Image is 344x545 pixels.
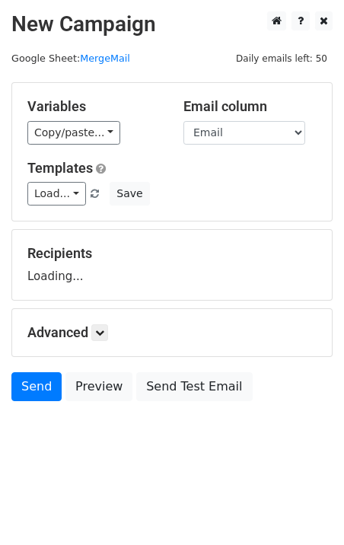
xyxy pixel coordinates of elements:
[27,245,317,262] h5: Recipients
[80,53,130,64] a: MergeMail
[231,50,333,67] span: Daily emails left: 50
[231,53,333,64] a: Daily emails left: 50
[183,98,317,115] h5: Email column
[11,53,130,64] small: Google Sheet:
[11,372,62,401] a: Send
[27,324,317,341] h5: Advanced
[65,372,132,401] a: Preview
[27,245,317,285] div: Loading...
[27,182,86,206] a: Load...
[27,160,93,176] a: Templates
[27,121,120,145] a: Copy/paste...
[11,11,333,37] h2: New Campaign
[27,98,161,115] h5: Variables
[110,182,149,206] button: Save
[136,372,252,401] a: Send Test Email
